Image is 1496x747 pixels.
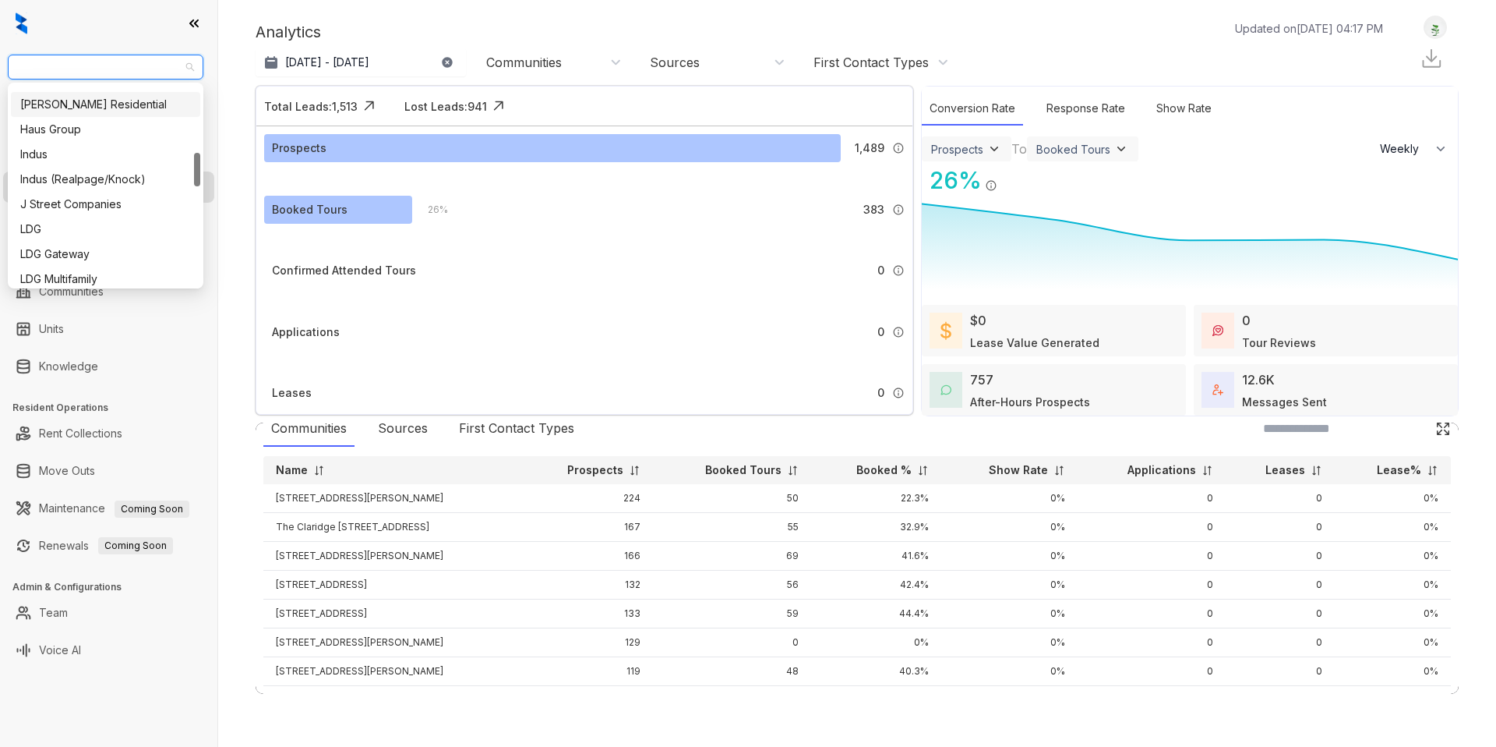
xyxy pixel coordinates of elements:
td: 0% [1335,657,1451,686]
a: Team [39,597,68,628]
img: LeaseValue [940,321,951,340]
div: [PERSON_NAME] Residential [20,96,191,113]
td: 0 [1226,484,1335,513]
td: [STREET_ADDRESS] [263,600,521,628]
h3: Admin & Configurations [12,580,217,594]
img: Click Icon [358,94,381,118]
td: 0% [1335,513,1451,542]
div: 12.6K [1242,370,1275,389]
img: sorting [787,465,799,476]
td: 0 [1226,571,1335,600]
img: Info [892,326,905,338]
p: [DATE] - [DATE] [285,55,369,70]
li: Communities [3,276,214,307]
td: 0 [1078,686,1226,715]
td: 0% [941,513,1077,542]
p: Booked Tours [705,462,782,478]
h3: Resident Operations [12,401,217,415]
img: AfterHoursConversations [940,384,951,396]
div: Indus [20,146,191,163]
img: sorting [313,465,325,476]
div: Lease Value Generated [970,335,1099,351]
div: Griffis Residential [11,92,200,117]
td: 0% [1335,571,1451,600]
p: Booked % [856,462,912,478]
td: 0 [1078,484,1226,513]
div: Lost Leads: 941 [404,98,487,115]
div: Prospects [272,140,326,157]
div: Prospects [931,143,983,156]
a: Rent Collections [39,418,122,449]
p: Leases [1265,462,1305,478]
div: LDG Gateway [20,246,191,263]
img: sorting [1427,465,1438,476]
div: 26 % [412,201,448,218]
div: LDG Multifamily [20,271,191,288]
td: 50 [653,484,812,513]
td: 0 [1078,513,1226,542]
div: Haus Group [11,117,200,142]
img: Info [985,179,997,192]
span: Coming Soon [115,501,189,518]
li: Leads [3,104,214,136]
div: Total Leads: 1,513 [264,98,358,115]
li: Knowledge [3,351,214,382]
li: Renewals [3,530,214,561]
td: 0% [941,628,1077,657]
img: logo [16,12,27,34]
td: 166 [521,542,653,571]
td: 0 [1226,600,1335,628]
img: sorting [1201,465,1213,476]
img: sorting [917,465,929,476]
div: Communities [263,411,355,447]
div: 26 % [922,163,982,198]
div: To [1011,140,1027,158]
p: Show Rate [989,462,1048,478]
a: Communities [39,276,104,307]
td: 40.3% [811,657,941,686]
p: Updated on [DATE] 04:17 PM [1235,20,1383,37]
td: 224 [521,484,653,513]
li: Team [3,597,214,628]
td: [STREET_ADDRESS][PERSON_NAME] [263,628,521,657]
td: 133 [521,600,653,628]
td: 0 [1078,571,1226,600]
div: Communities [486,54,562,71]
img: Click Icon [487,94,510,118]
p: Applications [1127,462,1196,478]
td: 0% [811,628,941,657]
td: 0% [941,686,1077,715]
div: Indus [11,142,200,167]
div: Haus Group [20,121,191,138]
div: First Contact Types [813,54,929,71]
td: [STREET_ADDRESS][PERSON_NAME] [263,484,521,513]
a: Voice AI [39,635,81,666]
span: Coming Soon [98,537,173,554]
td: 0 [1226,686,1335,715]
td: 0 [1078,600,1226,628]
p: Analytics [256,20,321,44]
td: 0% [1335,600,1451,628]
div: 0 [1242,311,1251,330]
div: J Street Companies [11,192,200,217]
div: First Contact Types [451,411,582,447]
td: 0% [941,657,1077,686]
td: 0 [1226,542,1335,571]
img: Info [892,142,905,154]
td: The Claridge [STREET_ADDRESS] [263,513,521,542]
img: Click Icon [997,165,1021,189]
li: Leasing [3,172,214,203]
a: RenewalsComing Soon [39,530,173,561]
div: Indus (Realpage/Knock) [20,171,191,188]
td: 0 [1078,657,1226,686]
div: Show Rate [1148,92,1219,126]
li: Maintenance [3,493,214,524]
td: 0 [653,628,812,657]
li: Units [3,313,214,345]
img: ViewFilterArrow [986,141,1002,157]
img: TourReviews [1212,325,1223,336]
button: Weekly [1371,135,1458,163]
div: Booked Tours [1036,143,1110,156]
p: Lease% [1377,462,1421,478]
span: 0 [877,262,884,279]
